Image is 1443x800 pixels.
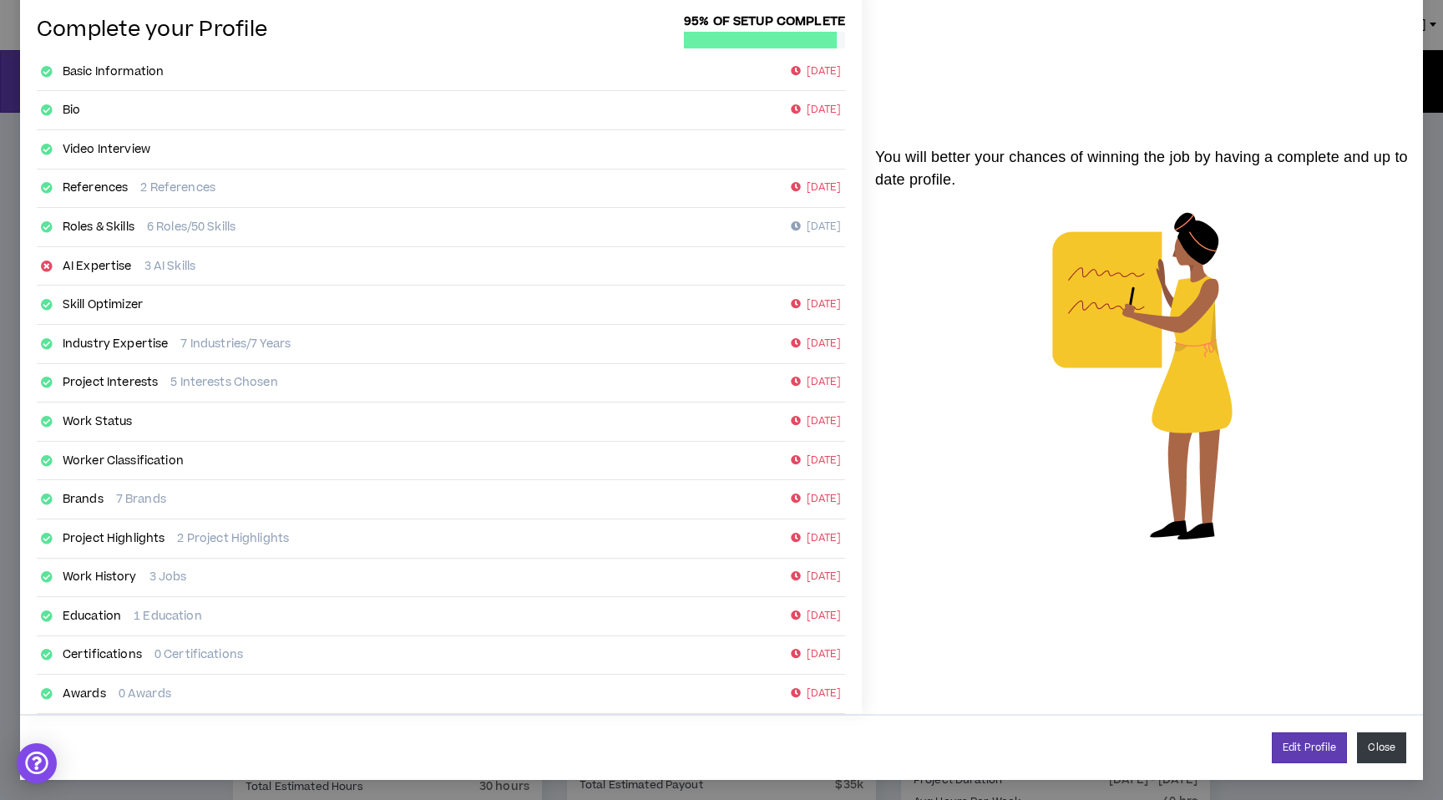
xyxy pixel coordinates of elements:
[791,491,841,508] p: [DATE]
[177,530,289,547] p: 2 Project Highlights
[791,530,841,547] p: [DATE]
[170,374,277,391] p: 5 Interests Chosen
[63,63,164,80] a: Basic Information
[134,608,201,625] p: 1 Education
[140,180,215,196] p: 2 References
[791,374,841,391] p: [DATE]
[180,336,291,352] p: 7 Industries/7 Years
[147,219,235,235] p: 6 Roles/50 Skills
[37,18,267,43] h4: Complete your Profile
[149,569,187,585] p: 3 Jobs
[63,686,106,702] a: Awards
[63,141,150,158] a: Video Interview
[63,180,128,196] a: References
[1357,732,1406,763] button: Close
[791,686,841,702] p: [DATE]
[791,608,841,625] p: [DATE]
[791,180,841,196] p: [DATE]
[791,646,841,663] p: [DATE]
[63,646,142,663] a: Certifications
[63,219,134,235] a: Roles & Skills
[63,374,158,391] a: Project Interests
[119,686,171,702] p: 0 Awards
[63,491,104,508] a: Brands
[63,258,132,275] a: AI Expertise
[63,530,165,547] a: Project Highlights
[63,336,169,352] a: Industry Expertise
[63,102,80,119] a: Bio
[791,296,841,313] p: [DATE]
[116,491,166,508] p: 7 Brands
[791,453,841,469] p: [DATE]
[791,102,841,119] p: [DATE]
[17,743,57,783] div: Open Intercom Messenger
[144,258,195,275] p: 3 AI Skills
[63,296,143,313] a: Skill Optimizer
[63,453,184,469] a: Worker Classification
[1272,732,1347,763] a: Edit Profile
[791,336,841,352] p: [DATE]
[862,146,1423,191] p: You will better your chances of winning the job by having a complete and up to date profile.
[1010,191,1274,560] img: talent-matching-for-job.png
[63,569,137,585] a: Work History
[154,646,243,663] p: 0 Certifications
[791,413,841,430] p: [DATE]
[63,608,121,625] a: Education
[63,413,133,430] a: Work Status
[791,569,841,585] p: [DATE]
[791,219,841,235] p: [DATE]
